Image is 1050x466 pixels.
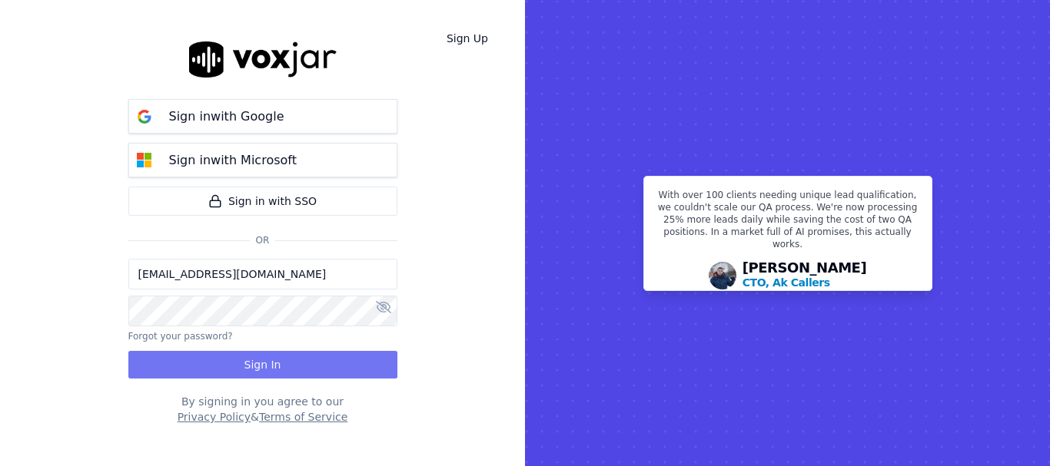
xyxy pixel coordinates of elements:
div: By signing in you agree to our & [128,394,397,425]
a: Sign Up [434,25,500,52]
p: CTO, Ak Callers [743,275,830,290]
p: Sign in with Microsoft [169,151,297,170]
a: Sign in with SSO [128,187,397,216]
img: Avatar [709,262,736,289]
p: Sign in with Google [169,107,284,126]
img: logo [189,41,337,78]
p: With over 100 clients needing unique lead qualification, we couldn't scale our QA process. We're ... [653,189,922,256]
button: Sign inwith Google [128,99,397,134]
div: [PERSON_NAME] [743,261,867,290]
button: Privacy Policy [178,409,251,425]
input: Email [128,259,397,289]
button: Sign In [128,351,397,378]
img: microsoft Sign in button [129,145,160,176]
button: Terms of Service [259,409,347,425]
img: google Sign in button [129,101,160,132]
button: Forgot your password? [128,330,233,342]
span: Or [250,234,276,246]
button: Sign inwith Microsoft [128,143,397,177]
